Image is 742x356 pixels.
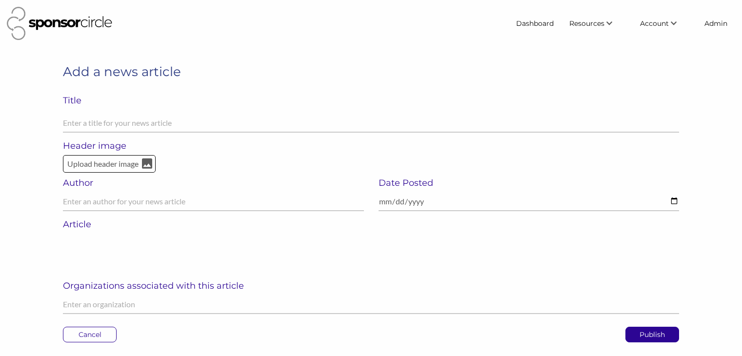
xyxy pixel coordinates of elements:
a: Dashboard [508,15,562,32]
h6: Article [63,219,679,230]
p: Upload header image [66,158,140,170]
span: Account [640,19,669,28]
img: Sponsor Circle Logo [7,7,112,40]
input: Enter an organization [63,295,679,314]
p: Title [63,95,679,106]
h6: Date Posted [379,178,679,188]
p: Cancel [63,327,116,342]
li: Resources [562,15,632,32]
h6: Organizations associated with this article [63,280,679,291]
h1: Add a news article [63,63,679,80]
a: Admin [697,15,735,32]
h6: Author [63,178,363,188]
span: Resources [569,19,604,28]
li: Account [632,15,697,32]
input: Enter a title for your news article [63,114,679,133]
input: Enter an author for your news article [63,192,363,211]
h6: Header image [63,140,679,151]
p: Publish [626,327,679,342]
